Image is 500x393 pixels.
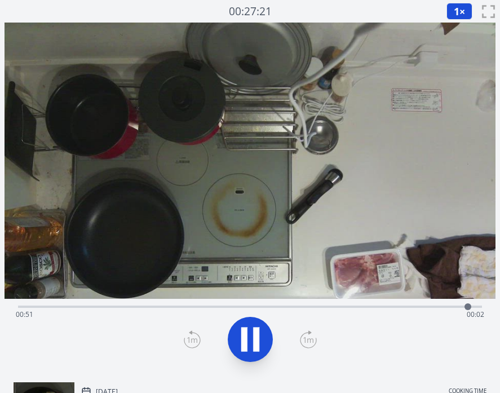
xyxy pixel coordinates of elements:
a: 00:27:21 [229,3,272,20]
span: 1 [454,5,459,18]
span: 00:51 [16,310,33,319]
button: 1× [446,3,472,20]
